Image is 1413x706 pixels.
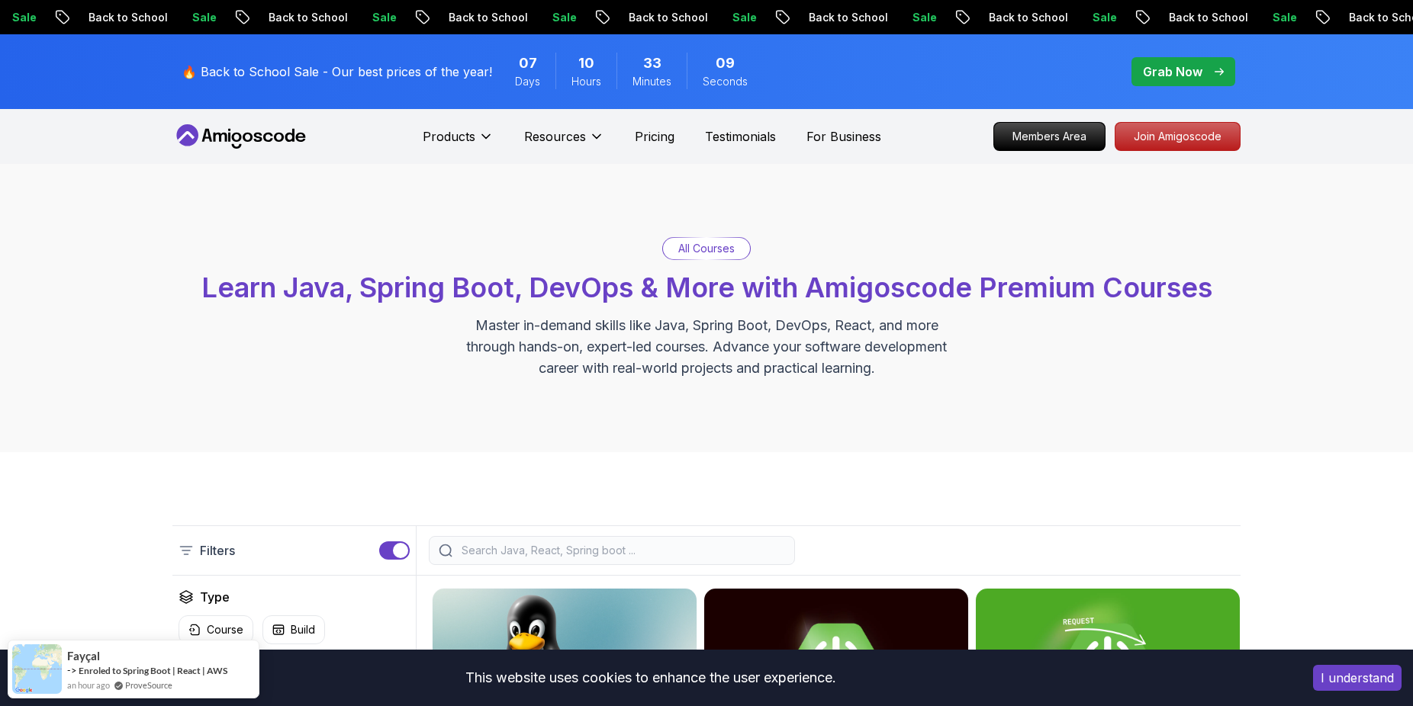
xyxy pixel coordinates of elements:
[201,271,1212,304] span: Learn Java, Spring Boot, DevOps & More with Amigoscode Premium Courses
[12,644,62,694] img: provesource social proof notification image
[423,127,475,146] p: Products
[291,622,315,637] p: Build
[994,123,1105,150] p: Members Area
[459,543,785,558] input: Search Java, React, Spring boot ...
[1313,665,1402,691] button: Accept cookies
[125,679,172,692] a: ProveSource
[200,541,235,560] p: Filters
[616,10,720,25] p: Back to School
[450,315,963,379] p: Master in-demand skills like Java, Spring Boot, DevOps, React, and more through hands-on, expert-...
[571,74,601,89] span: Hours
[1080,10,1129,25] p: Sale
[540,10,589,25] p: Sale
[200,588,230,606] h2: Type
[643,53,661,74] span: 33 Minutes
[67,664,77,676] span: ->
[635,127,674,146] a: Pricing
[632,74,671,89] span: Minutes
[1143,63,1202,81] p: Grab Now
[515,74,540,89] span: Days
[806,127,881,146] a: For Business
[1115,123,1240,150] p: Join Amigoscode
[436,10,540,25] p: Back to School
[262,615,325,644] button: Build
[703,74,748,89] span: Seconds
[705,127,776,146] a: Testimonials
[900,10,949,25] p: Sale
[179,615,253,644] button: Course
[720,10,769,25] p: Sale
[79,665,227,676] a: Enroled to Spring Boot | React | AWS
[11,661,1290,695] div: This website uses cookies to enhance the user experience.
[1115,122,1241,151] a: Join Amigoscode
[797,10,900,25] p: Back to School
[578,53,594,74] span: 10 Hours
[360,10,409,25] p: Sale
[1157,10,1260,25] p: Back to School
[1260,10,1309,25] p: Sale
[977,10,1080,25] p: Back to School
[180,10,229,25] p: Sale
[423,127,494,158] button: Products
[67,679,110,692] span: an hour ago
[524,127,586,146] p: Resources
[678,241,735,256] p: All Courses
[524,127,604,158] button: Resources
[716,53,735,74] span: 9 Seconds
[256,10,360,25] p: Back to School
[993,122,1106,151] a: Members Area
[207,622,243,637] p: Course
[519,53,537,74] span: 7 Days
[67,650,100,663] span: Fayçal
[76,10,180,25] p: Back to School
[182,63,492,81] p: 🔥 Back to School Sale - Our best prices of the year!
